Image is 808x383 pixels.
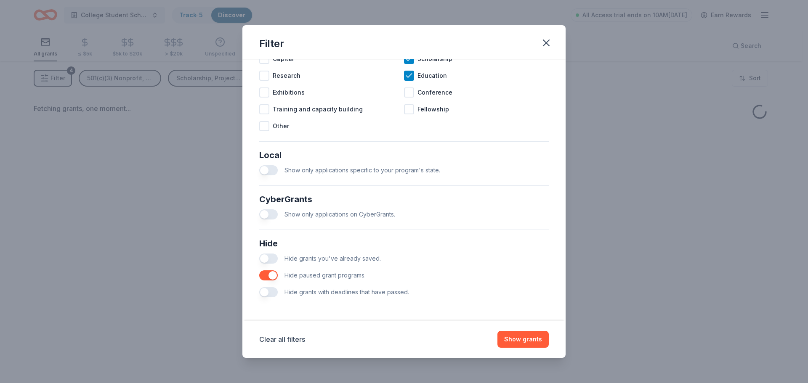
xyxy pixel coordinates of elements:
div: Hide [259,237,549,250]
span: Research [273,71,300,81]
span: Hide paused grant programs. [284,272,366,279]
div: Local [259,148,549,162]
span: Other [273,121,289,131]
span: Hide grants you've already saved. [284,255,381,262]
span: Show only applications on CyberGrants. [284,211,395,218]
span: Training and capacity building [273,104,363,114]
span: Hide grants with deadlines that have passed. [284,288,409,296]
button: Clear all filters [259,334,305,344]
span: Education [417,71,447,81]
span: Conference [417,87,452,98]
span: Fellowship [417,104,449,114]
button: Show grants [497,331,549,348]
span: Show only applications specific to your program's state. [284,166,440,174]
div: CyberGrants [259,193,549,206]
div: Filter [259,37,284,50]
span: Exhibitions [273,87,305,98]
